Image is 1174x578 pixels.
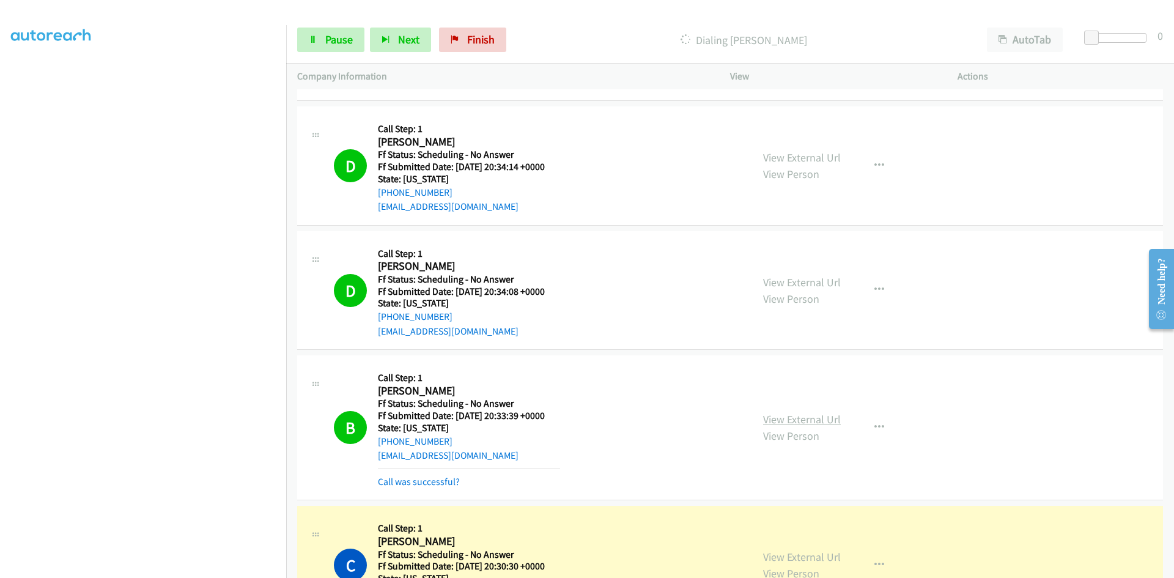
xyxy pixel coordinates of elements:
div: Delay between calls (in seconds) [1090,33,1146,43]
a: View Person [763,167,819,181]
p: Company Information [297,69,708,84]
div: 0 [1157,28,1163,44]
h2: [PERSON_NAME] [378,259,560,273]
a: View External Url [763,412,841,426]
a: Call was successful? [378,476,460,487]
a: [EMAIL_ADDRESS][DOMAIN_NAME] [378,450,519,461]
h5: Ff Submitted Date: [DATE] 20:30:30 +0000 [378,560,560,572]
h1: D [334,149,367,182]
button: AutoTab [987,28,1063,52]
a: [EMAIL_ADDRESS][DOMAIN_NAME] [378,325,519,337]
a: Finish [439,28,506,52]
a: Pause [297,28,364,52]
button: Next [370,28,431,52]
h5: Call Step: 1 [378,372,560,384]
h5: Call Step: 1 [378,248,560,260]
p: Actions [958,69,1163,84]
iframe: Resource Center [1139,240,1174,338]
h2: [PERSON_NAME] [378,535,560,549]
a: View External Url [763,150,841,165]
h5: Ff Status: Scheduling - No Answer [378,273,560,286]
p: Dialing [PERSON_NAME] [523,32,965,48]
a: View Person [763,429,819,443]
h5: Ff Status: Scheduling - No Answer [378,398,560,410]
h5: Ff Status: Scheduling - No Answer [378,549,560,561]
a: [PHONE_NUMBER] [378,187,452,198]
a: [EMAIL_ADDRESS][DOMAIN_NAME] [378,201,519,212]
h5: Call Step: 1 [378,123,560,135]
h1: B [334,411,367,444]
h5: Ff Submitted Date: [DATE] 20:34:14 +0000 [378,161,560,173]
a: View External Url [763,275,841,289]
h5: Call Step: 1 [378,522,560,535]
h2: [PERSON_NAME] [378,135,560,149]
a: [PHONE_NUMBER] [378,311,452,322]
h5: State: [US_STATE] [378,297,560,309]
span: Finish [467,32,495,46]
h5: Ff Submitted Date: [DATE] 20:34:08 +0000 [378,286,560,298]
h5: State: [US_STATE] [378,173,560,185]
a: View External Url [763,550,841,564]
h5: Ff Submitted Date: [DATE] 20:33:39 +0000 [378,410,560,422]
h2: [PERSON_NAME] [378,384,560,398]
span: Next [398,32,419,46]
h5: State: [US_STATE] [378,422,560,434]
span: Pause [325,32,353,46]
a: View Person [763,292,819,306]
p: View [730,69,936,84]
a: [PHONE_NUMBER] [378,435,452,447]
h1: D [334,274,367,307]
h5: Ff Status: Scheduling - No Answer [378,149,560,161]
